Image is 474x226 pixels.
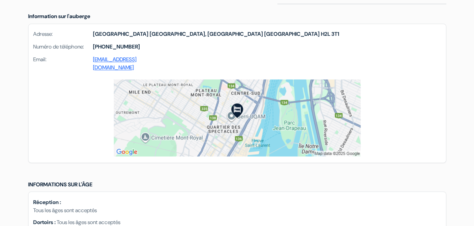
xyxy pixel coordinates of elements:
p: Tous les âges sont acceptés [33,206,441,214]
span: H2L 3T1 [321,30,339,37]
span: Tous les âges sont acceptés [57,218,120,225]
a: [EMAIL_ADDRESS][DOMAIN_NAME] [93,56,137,71]
strong: [PHONE_NUMBER] [93,43,140,51]
span: Email: [33,55,93,72]
span: [GEOGRAPHIC_DATA] [93,30,148,37]
span: Informations sur l'âge [28,181,93,187]
img: staticmap [114,79,361,156]
b: Réception : [33,198,61,205]
span: Adresse: [33,30,93,38]
span: Numéro de téléphone: [33,43,93,51]
b: Dortoirs : [33,218,56,225]
span: Information sur l'auberge [28,13,90,20]
span: [GEOGRAPHIC_DATA], [GEOGRAPHIC_DATA] [150,30,263,37]
span: [GEOGRAPHIC_DATA] [264,30,320,37]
